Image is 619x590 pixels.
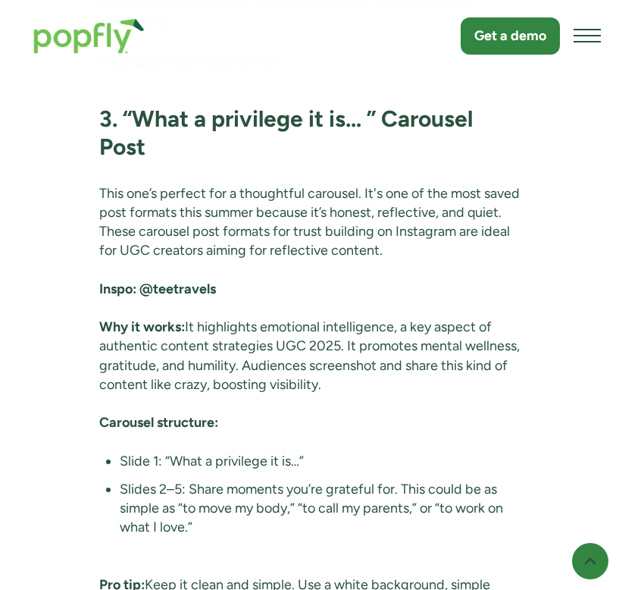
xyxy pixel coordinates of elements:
div: Get a demo [474,27,546,46]
strong: Why it works: [99,319,185,335]
a: Get a demo [461,17,560,55]
p: This one’s perfect for a thoughtful carousel. It's one of the most saved post formats this summer... [99,184,521,261]
li: Slides 2–5: Share moments you’re grateful for. This could be as simple as “to move my body,” “to ... [120,480,521,538]
p: ‍ [99,537,521,556]
strong: Carousel structure: [99,414,218,431]
a: home [18,3,160,69]
strong: 3. “What a privilege it is… ” Carousel Post [99,105,473,162]
strong: Inspo: [99,281,136,297]
li: Slide 1: “What a privilege it is…” [120,452,521,471]
p: It highlights emotional intelligence, a key aspect of authentic content strategies UGC 2025. It p... [99,318,521,394]
div: menu [574,17,601,54]
a: @teetravels [139,281,216,297]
